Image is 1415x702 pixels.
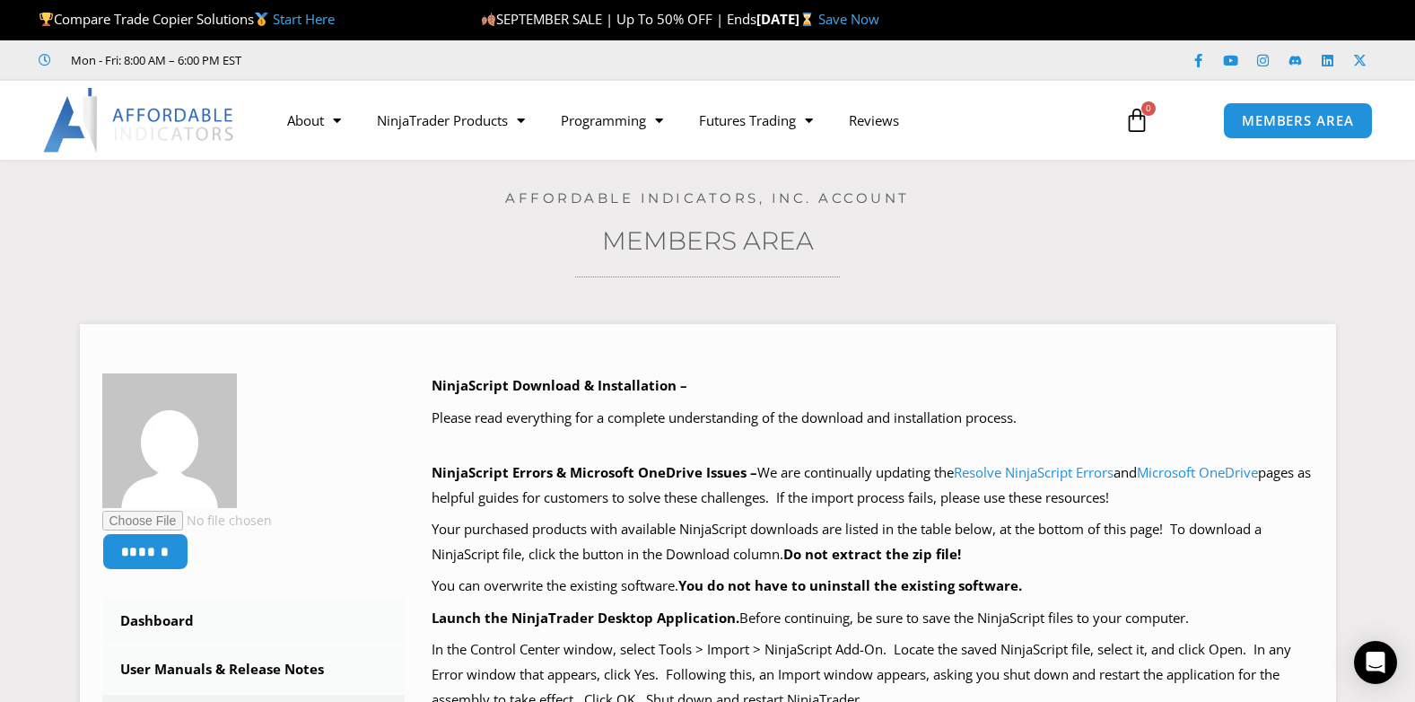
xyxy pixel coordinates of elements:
[269,100,1105,141] nav: Menu
[432,461,1314,511] p: We are continually updating the and pages as helpful guides for customers to solve these challeng...
[102,373,237,508] img: 6168d0e0770a2e988dc3cf9b3c4696bcb4dcf7cc392695232509390be6a2d155
[756,10,818,28] strong: [DATE]
[66,49,241,71] span: Mon - Fri: 8:00 AM – 6:00 PM EST
[1141,101,1156,116] span: 0
[505,189,910,206] a: Affordable Indicators, Inc. Account
[1242,114,1354,127] span: MEMBERS AREA
[602,225,814,256] a: Members Area
[432,517,1314,567] p: Your purchased products with available NinjaScript downloads are listed in the table below, at th...
[1223,102,1373,139] a: MEMBERS AREA
[482,13,495,26] img: 🍂
[678,576,1022,594] b: You do not have to uninstall the existing software.
[359,100,543,141] a: NinjaTrader Products
[432,574,1314,599] p: You can overwrite the existing software.
[432,376,687,394] b: NinjaScript Download & Installation –
[432,609,739,627] b: Launch the NinjaTrader Desktop Application.
[432,463,757,481] b: NinjaScript Errors & Microsoft OneDrive Issues –
[102,598,406,645] a: Dashboard
[954,463,1114,481] a: Resolve NinjaScript Errors
[432,606,1314,631] p: Before continuing, be sure to save the NinjaScript files to your computer.
[432,406,1314,431] p: Please read everything for a complete understanding of the download and installation process.
[481,10,756,28] span: SEPTEMBER SALE | Up To 50% OFF | Ends
[1354,641,1397,684] div: Open Intercom Messenger
[273,10,335,28] a: Start Here
[255,13,268,26] img: 🥇
[39,10,335,28] span: Compare Trade Copier Solutions
[800,13,814,26] img: ⌛
[43,88,236,153] img: LogoAI | Affordable Indicators – NinjaTrader
[266,51,536,69] iframe: Customer reviews powered by Trustpilot
[39,13,53,26] img: 🏆
[783,545,961,563] b: Do not extract the zip file!
[269,100,359,141] a: About
[543,100,681,141] a: Programming
[1137,463,1258,481] a: Microsoft OneDrive
[818,10,879,28] a: Save Now
[1097,94,1176,146] a: 0
[831,100,917,141] a: Reviews
[681,100,831,141] a: Futures Trading
[102,646,406,693] a: User Manuals & Release Notes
